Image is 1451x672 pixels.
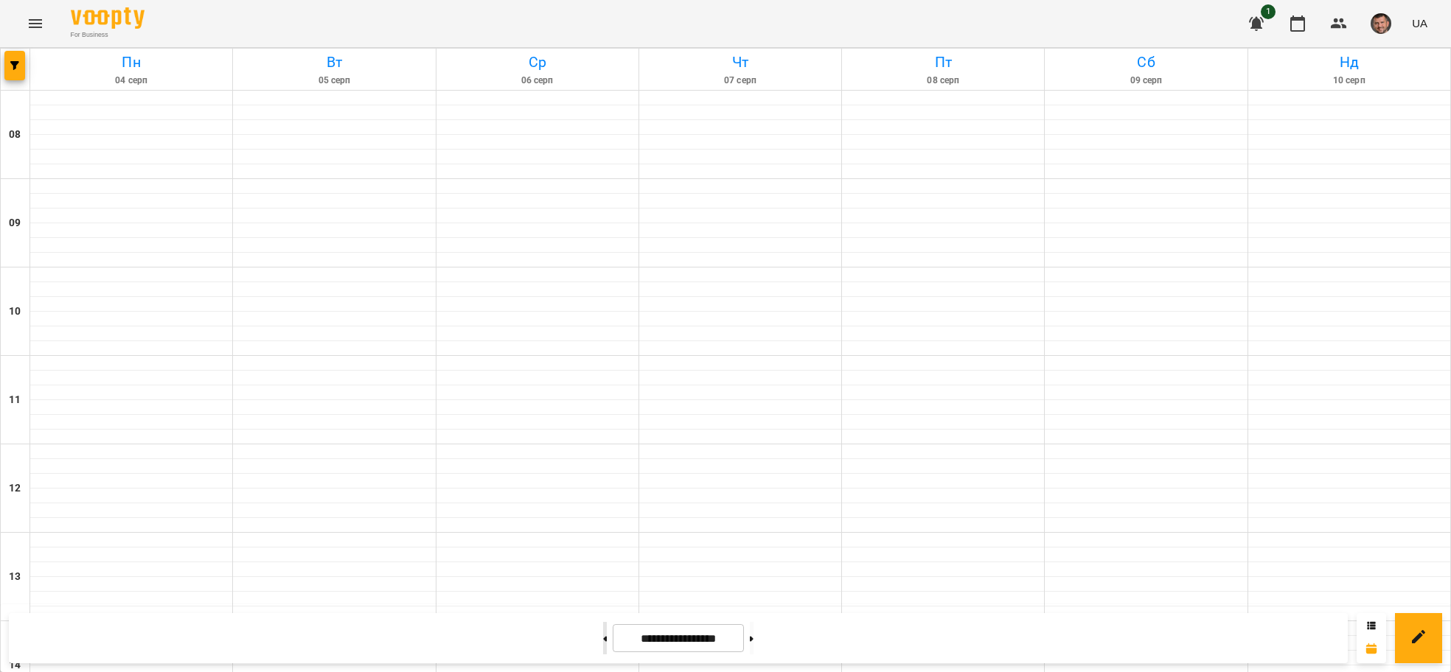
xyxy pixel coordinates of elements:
[1250,51,1448,74] h6: Нд
[9,127,21,143] h6: 08
[235,51,433,74] h6: Вт
[641,74,839,88] h6: 07 серп
[1261,4,1276,19] span: 1
[9,569,21,585] h6: 13
[71,7,145,29] img: Voopty Logo
[9,392,21,408] h6: 11
[1250,74,1448,88] h6: 10 серп
[641,51,839,74] h6: Чт
[1371,13,1391,34] img: 75717b8e963fcd04a603066fed3de194.png
[32,51,230,74] h6: Пн
[235,74,433,88] h6: 05 серп
[1047,51,1245,74] h6: Сб
[1406,10,1433,37] button: UA
[9,215,21,231] h6: 09
[439,74,636,88] h6: 06 серп
[1412,15,1427,31] span: UA
[439,51,636,74] h6: Ср
[32,74,230,88] h6: 04 серп
[71,30,145,40] span: For Business
[18,6,53,41] button: Menu
[9,480,21,497] h6: 12
[844,51,1042,74] h6: Пт
[844,74,1042,88] h6: 08 серп
[1047,74,1245,88] h6: 09 серп
[9,304,21,320] h6: 10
